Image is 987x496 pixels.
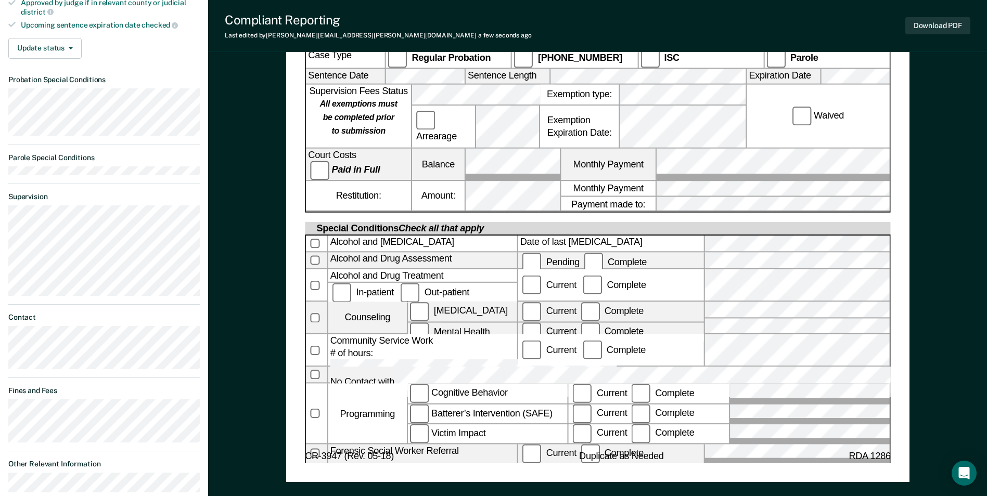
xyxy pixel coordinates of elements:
input: Waived [792,107,812,126]
input: Out-patient [401,283,420,303]
label: Complete [582,256,649,267]
label: Current [520,306,578,316]
label: Arrearage [414,111,473,142]
div: Alcohol and [MEDICAL_DATA] [328,236,517,252]
input: Complete [631,384,650,403]
label: Date of last [MEDICAL_DATA] [518,236,703,252]
strong: Regular Probation [412,53,491,63]
dt: Fines and Fees [8,386,200,395]
strong: ISC [664,53,679,63]
label: Pending [520,256,581,267]
dt: Probation Special Conditions [8,75,200,84]
strong: All exemptions must be completed prior to submission [319,99,397,136]
input: Cognitive Behavior [410,384,429,403]
input: [MEDICAL_DATA] [410,302,429,321]
input: Parole [766,49,786,68]
div: Forensic Social Worker Referral [328,444,517,463]
input: Current [522,341,541,360]
dt: Parole Special Conditions [8,153,200,162]
label: Waived [790,107,846,126]
input: Complete [631,404,650,423]
span: Duplicate as Needed [579,451,663,463]
label: Current [571,387,629,398]
input: ISC [640,49,659,68]
label: Amount: [412,181,465,211]
div: Open Intercom Messenger [952,461,977,486]
label: Complete [629,428,696,438]
span: RDA 1286 [849,451,890,463]
input: Current [522,276,541,295]
label: Cognitive Behavior [408,384,568,403]
input: Current [573,404,592,423]
input: Mental Health [410,322,429,342]
input: Complete [583,341,602,360]
button: Download PDF [905,17,970,34]
label: Complete [629,408,696,418]
label: Mental Health [408,322,517,342]
dt: Supervision [8,192,200,201]
button: Update status [8,38,82,59]
div: Case Type [306,49,384,68]
input: Current [573,384,592,403]
div: Exemption Expiration Date: [540,106,619,148]
label: Sentence Date [306,69,384,84]
strong: Parole [790,53,818,63]
dt: Other Relevant Information [8,460,200,468]
strong: [PHONE_NUMBER] [538,53,622,63]
label: Complete [579,306,646,316]
input: Complete [581,444,600,463]
span: district [21,8,54,16]
label: Current [520,345,578,355]
label: Payment made to: [561,197,656,211]
label: Complete [579,326,646,336]
label: Expiration Date [747,69,820,84]
div: Last edited by [PERSON_NAME][EMAIL_ADDRESS][PERSON_NAME][DOMAIN_NAME] [225,32,532,39]
label: Monthly Payment [561,181,656,195]
span: CR-3947 (Rev. 05-18) [305,451,394,463]
label: Monthly Payment [561,149,656,180]
input: Current [573,424,592,443]
input: Regular Probation [388,49,407,68]
div: Counseling [328,302,406,334]
div: Upcoming sentence expiration date [21,20,200,30]
input: [PHONE_NUMBER] [514,49,533,68]
input: Complete [584,253,603,272]
label: Current [571,428,629,438]
div: Programming [328,384,406,443]
input: Paid in Full [310,161,329,180]
input: Complete [631,424,650,443]
label: Balance [412,149,465,180]
label: Current [520,326,578,336]
div: Alcohol and Drug Treatment [328,270,517,282]
dt: Contact [8,313,200,322]
input: In-patient [332,283,351,303]
label: [MEDICAL_DATA] [408,302,517,321]
div: Supervision Fees Status [306,85,411,148]
input: Pending [522,253,541,272]
label: Current [520,448,578,458]
label: Complete [581,279,648,290]
label: Complete [579,448,646,458]
div: Restitution: [306,181,411,211]
strong: Paid in Full [331,165,380,175]
label: Complete [629,387,696,398]
div: Complete [581,345,648,355]
label: Current [520,279,578,290]
div: Alcohol and Drug Assessment [328,253,517,268]
input: Current [522,444,541,463]
label: Victim Impact [408,424,568,443]
label: Current [571,408,629,418]
input: Arrearage [416,111,435,130]
div: Special Conditions [314,223,486,235]
input: Victim Impact [410,424,429,443]
div: Community Service Work # of hours: [328,335,517,367]
span: checked [142,21,178,29]
input: Current [522,322,541,342]
div: Compliant Reporting [225,12,532,28]
input: Batterer’s Intervention (SAFE) [410,404,429,423]
label: Sentence Length [466,69,549,84]
div: Court Costs [306,149,411,180]
label: Exemption type: [540,85,619,105]
input: Current [522,302,541,321]
input: Complete [581,302,600,321]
